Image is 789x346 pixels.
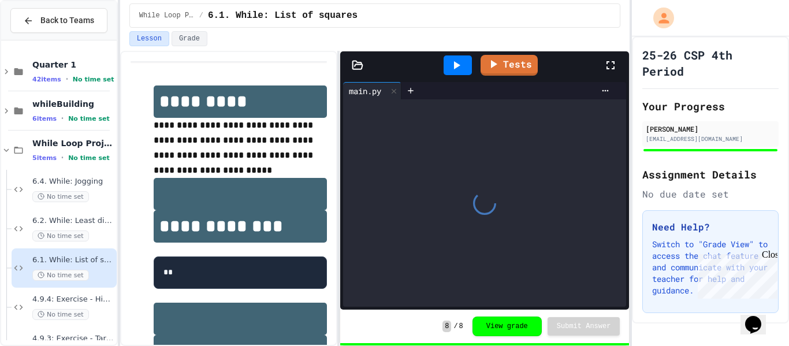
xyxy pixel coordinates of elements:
span: Submit Answer [557,322,611,331]
span: 42 items [32,76,61,83]
h1: 25-26 CSP 4th Period [642,47,779,79]
span: • [66,75,68,84]
div: [EMAIL_ADDRESS][DOMAIN_NAME] [646,135,775,143]
span: Back to Teams [40,14,94,27]
iframe: chat widget [740,300,777,334]
div: My Account [641,5,677,31]
span: • [61,114,64,123]
span: 8 [442,321,451,332]
h2: Assignment Details [642,166,779,183]
div: main.py [343,82,401,99]
span: whileBuilding [32,99,114,109]
span: 6.2. While: Least divisor [32,216,114,226]
span: / [199,11,203,20]
span: While Loop Projects [139,11,195,20]
span: No time set [68,115,110,122]
span: Quarter 1 [32,59,114,70]
span: No time set [32,191,89,202]
div: No due date set [642,187,779,201]
span: No time set [73,76,114,83]
p: Switch to "Grade View" to access the chat feature and communicate with your teacher for help and ... [652,239,769,296]
div: [PERSON_NAME] [646,124,775,134]
h3: Need Help? [652,220,769,234]
span: While Loop Projects [32,138,114,148]
div: main.py [343,85,387,97]
span: No time set [32,270,89,281]
iframe: chat widget [693,250,777,299]
div: Chat with us now!Close [5,5,80,73]
button: Grade [172,31,207,46]
span: 4.9.3: Exercise - Target Sum [32,334,114,344]
button: Submit Answer [548,317,620,336]
button: Lesson [129,31,169,46]
span: / [453,322,457,331]
span: 6.1. While: List of squares [32,255,114,265]
span: 6 items [32,115,57,122]
button: View grade [472,317,542,336]
span: No time set [32,309,89,320]
span: 5 items [32,154,57,162]
span: 6.1. While: List of squares [208,9,358,23]
span: No time set [32,230,89,241]
a: Tests [481,55,538,76]
span: No time set [68,154,110,162]
span: 8 [459,322,463,331]
span: • [61,153,64,162]
button: Back to Teams [10,8,107,33]
span: 4.9.4: Exercise - Higher or Lower I [32,295,114,304]
h2: Your Progress [642,98,779,114]
span: 6.4. While: Jogging [32,177,114,187]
